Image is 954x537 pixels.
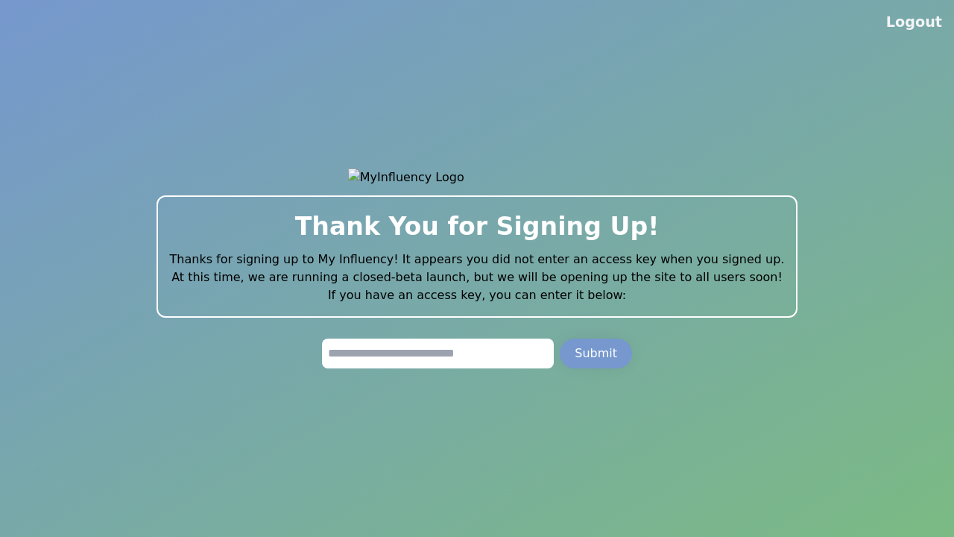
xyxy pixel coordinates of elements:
button: Submit [560,339,632,368]
p: Thanks for signing up to My Influency! It appears you did not enter an access key when you signed... [170,251,785,268]
h2: Thank You for Signing Up! [170,209,785,245]
button: Logout [886,12,942,33]
p: If you have an access key, you can enter it below: [170,286,785,304]
img: MyInfluency Logo [348,169,607,186]
p: At this time, we are running a closed-beta launch, but we will be opening up the site to all user... [170,268,785,286]
div: Submit [575,345,617,362]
